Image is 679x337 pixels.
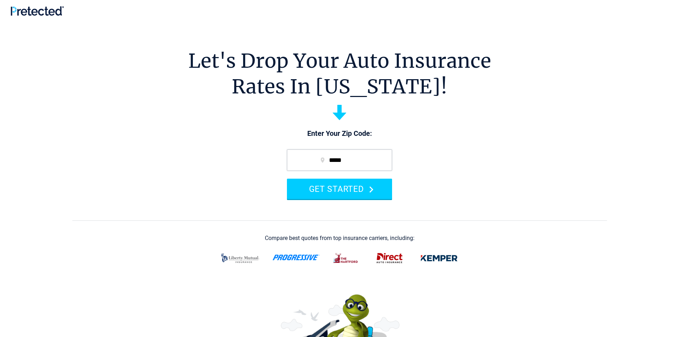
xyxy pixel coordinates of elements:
[188,48,491,99] h1: Let's Drop Your Auto Insurance Rates In [US_STATE]!
[329,249,364,267] img: thehartford
[272,255,320,260] img: progressive
[280,129,399,139] p: Enter Your Zip Code:
[287,179,392,199] button: GET STARTED
[217,249,264,267] img: liberty
[265,235,415,241] div: Compare best quotes from top insurance carriers, including:
[372,249,407,267] img: direct
[416,249,463,267] img: kemper
[287,149,392,171] input: zip code
[11,6,64,16] img: Pretected Logo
